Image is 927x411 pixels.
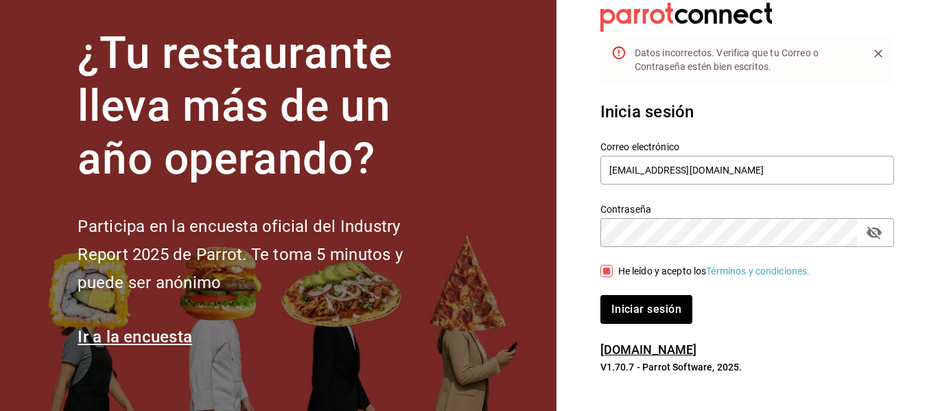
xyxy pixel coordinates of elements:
h3: Inicia sesión [600,99,894,124]
h1: ¿Tu restaurante lleva más de un año operando? [78,27,448,185]
button: Close [868,43,889,64]
div: Datos incorrectos. Verifica que tu Correo o Contraseña estén bien escritos. [635,40,857,79]
a: Ir a la encuesta [78,327,192,347]
p: V1.70.7 - Parrot Software, 2025. [600,360,894,374]
button: passwordField [863,221,886,244]
a: Términos y condiciones. [706,266,810,277]
label: Correo electrónico [600,142,894,152]
input: Ingresa tu correo electrónico [600,156,894,185]
div: He leído y acepto los [618,264,810,279]
button: Iniciar sesión [600,295,692,324]
a: [DOMAIN_NAME] [600,342,697,357]
h2: Participa en la encuesta oficial del Industry Report 2025 de Parrot. Te toma 5 minutos y puede se... [78,213,448,296]
label: Contraseña [600,204,894,214]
